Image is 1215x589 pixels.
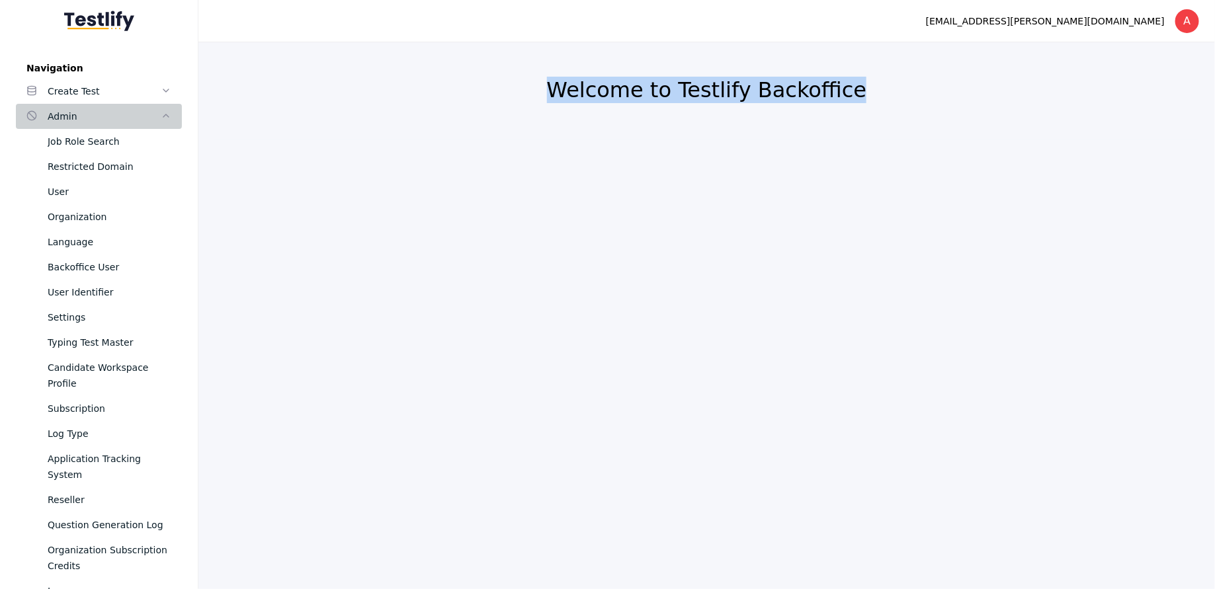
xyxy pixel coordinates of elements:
[48,334,171,350] div: Typing Test Master
[1175,9,1199,33] div: A
[48,83,161,99] div: Create Test
[16,280,182,305] a: User Identifier
[16,255,182,280] a: Backoffice User
[16,512,182,537] a: Question Generation Log
[48,284,171,300] div: User Identifier
[16,355,182,396] a: Candidate Workspace Profile
[16,487,182,512] a: Reseller
[48,401,171,416] div: Subscription
[48,108,161,124] div: Admin
[48,309,171,325] div: Settings
[48,134,171,149] div: Job Role Search
[16,179,182,204] a: User
[16,537,182,578] a: Organization Subscription Credits
[48,360,171,391] div: Candidate Workspace Profile
[48,234,171,250] div: Language
[16,229,182,255] a: Language
[48,517,171,533] div: Question Generation Log
[48,542,171,574] div: Organization Subscription Credits
[16,446,182,487] a: Application Tracking System
[48,426,171,442] div: Log Type
[16,129,182,154] a: Job Role Search
[16,154,182,179] a: Restricted Domain
[926,13,1165,29] div: [EMAIL_ADDRESS][PERSON_NAME][DOMAIN_NAME]
[48,259,171,275] div: Backoffice User
[48,492,171,508] div: Reseller
[230,77,1183,103] h2: Welcome to Testlify Backoffice
[48,209,171,225] div: Organization
[16,204,182,229] a: Organization
[16,305,182,330] a: Settings
[48,451,171,483] div: Application Tracking System
[48,159,171,175] div: Restricted Domain
[64,11,134,31] img: Testlify - Backoffice
[16,421,182,446] a: Log Type
[48,184,171,200] div: User
[16,330,182,355] a: Typing Test Master
[16,396,182,421] a: Subscription
[16,63,182,73] label: Navigation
